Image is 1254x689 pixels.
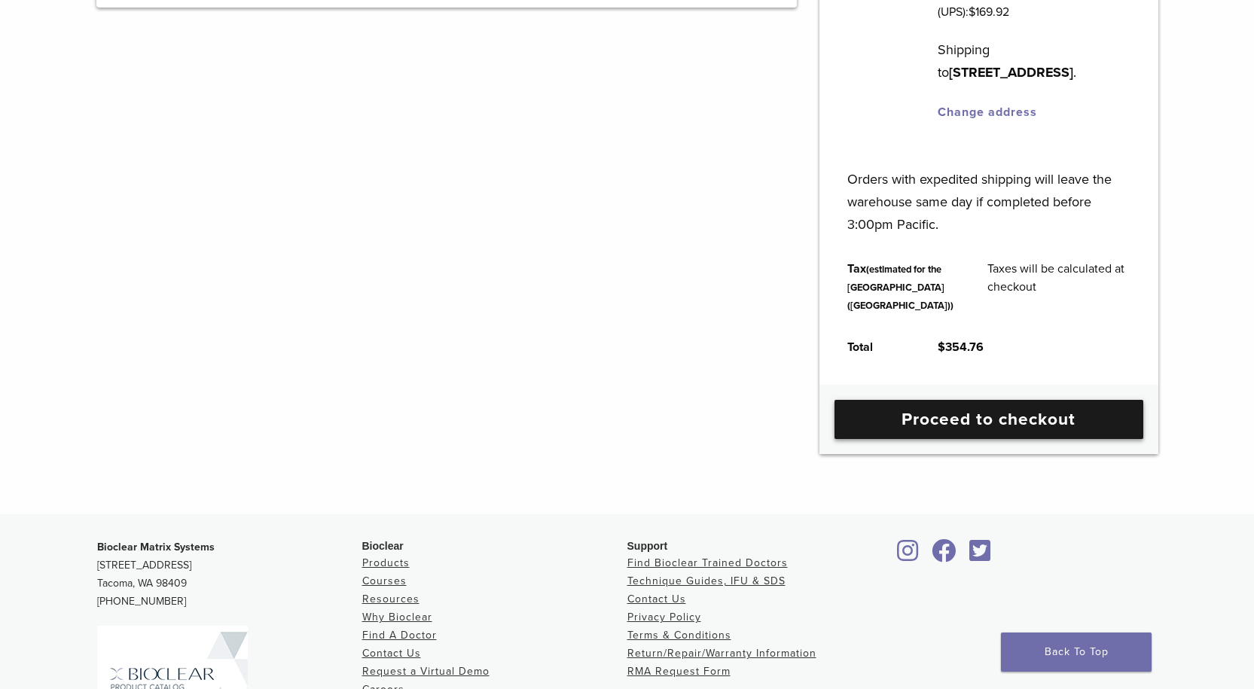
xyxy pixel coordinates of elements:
[362,629,437,642] a: Find A Doctor
[834,400,1143,439] a: Proceed to checkout
[965,548,996,563] a: Bioclear
[938,340,945,355] span: $
[362,647,421,660] a: Contact Us
[831,326,921,368] th: Total
[97,538,362,611] p: [STREET_ADDRESS] Tacoma, WA 98409 [PHONE_NUMBER]
[969,5,1009,20] bdi: 169.92
[627,611,701,623] a: Privacy Policy
[362,540,404,552] span: Bioclear
[627,647,816,660] a: Return/Repair/Warranty Information
[831,248,971,326] th: Tax
[892,548,924,563] a: Bioclear
[847,145,1130,236] p: Orders with expedited shipping will leave the warehouse same day if completed before 3:00pm Pacific.
[627,665,731,678] a: RMA Request Form
[938,38,1130,84] p: Shipping to .
[847,264,953,312] small: (estimated for the [GEOGRAPHIC_DATA] ([GEOGRAPHIC_DATA]))
[362,575,407,587] a: Courses
[627,540,668,552] span: Support
[969,5,975,20] span: $
[362,556,410,569] a: Products
[627,575,786,587] a: Technique Guides, IFU & SDS
[938,105,1037,120] a: Change address
[938,340,984,355] bdi: 354.76
[627,593,686,605] a: Contact Us
[927,548,962,563] a: Bioclear
[949,64,1073,81] strong: [STREET_ADDRESS]
[1001,633,1152,672] a: Back To Top
[362,665,490,678] a: Request a Virtual Demo
[627,556,788,569] a: Find Bioclear Trained Doctors
[362,593,420,605] a: Resources
[971,248,1147,326] td: Taxes will be calculated at checkout
[362,611,432,623] a: Why Bioclear
[627,629,731,642] a: Terms & Conditions
[97,541,215,553] strong: Bioclear Matrix Systems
